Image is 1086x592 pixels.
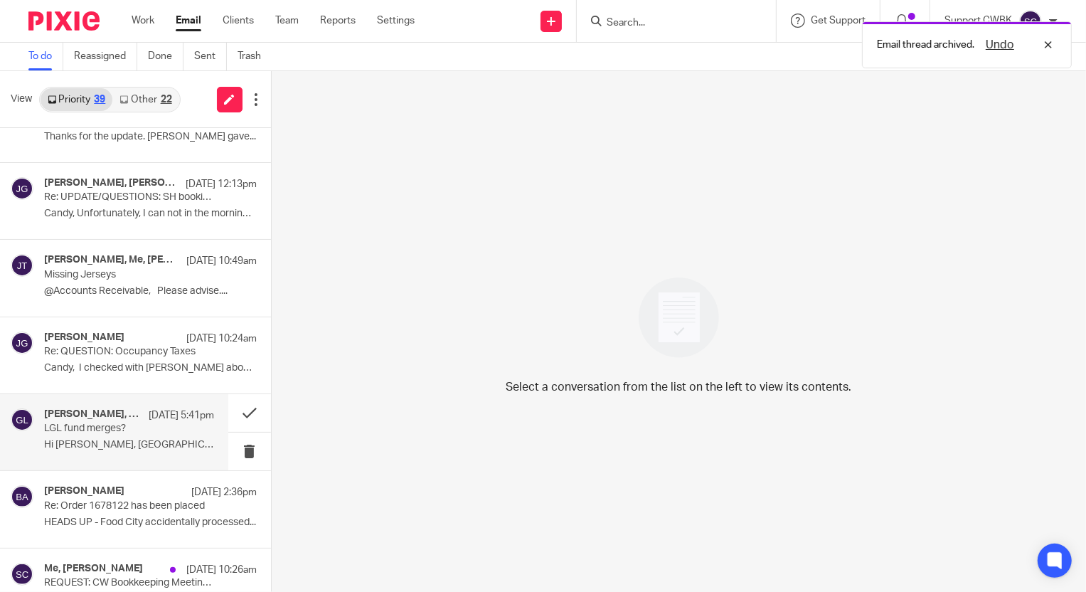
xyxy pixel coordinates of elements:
[44,285,257,297] p: @Accounts Receivable, Please advise....
[161,95,172,105] div: 22
[148,43,183,70] a: Done
[44,177,179,189] h4: [PERSON_NAME], [PERSON_NAME]
[112,88,179,111] a: Other22
[44,346,214,358] p: Re: QUESTION: Occupancy Taxes
[41,88,112,111] a: Priority39
[11,92,32,107] span: View
[981,36,1018,53] button: Undo
[11,485,33,508] img: svg%3E
[186,563,257,577] p: [DATE] 10:26am
[238,43,272,70] a: Trash
[11,177,33,200] img: svg%3E
[629,268,728,367] img: image
[11,408,33,431] img: svg%3E
[223,14,254,28] a: Clients
[377,14,415,28] a: Settings
[44,423,180,435] p: LGL fund merges?
[94,95,105,105] div: 39
[149,408,214,423] p: [DATE] 5:41pm
[132,14,154,28] a: Work
[44,439,214,451] p: Hi [PERSON_NAME], [GEOGRAPHIC_DATA]/[GEOGRAPHIC_DATA] should be the same...
[275,14,299,28] a: Team
[44,269,214,281] p: Missing Jerseys
[44,191,214,203] p: Re: UPDATE/QUESTIONS: SH bookings and tax filings
[74,43,137,70] a: Reassigned
[506,379,851,396] p: Select a conversation from the list on the left to view its contents.
[44,332,124,344] h4: [PERSON_NAME]
[191,485,257,499] p: [DATE] 2:36pm
[320,14,356,28] a: Reports
[44,577,214,589] p: REQUEST: CW Bookkeeping Meeting & Materials
[44,563,143,575] h4: Me, [PERSON_NAME]
[44,517,257,529] p: HEADS UP - Food City accidentally processed...
[44,362,257,374] p: Candy, I checked with [PERSON_NAME] about the...
[28,11,100,31] img: Pixie
[877,38,974,52] p: Email thread archived.
[194,43,227,70] a: Sent
[11,254,33,277] img: svg%3E
[186,177,257,191] p: [DATE] 12:13pm
[44,485,124,497] h4: [PERSON_NAME]
[28,43,63,70] a: To do
[11,563,33,586] img: svg%3E
[44,500,214,512] p: Re: Order 1678122 has been placed
[11,332,33,354] img: svg%3E
[44,254,179,266] h4: [PERSON_NAME], Me, [PERSON_NAME]
[186,332,257,346] p: [DATE] 10:24am
[1019,10,1042,33] img: svg%3E
[176,14,201,28] a: Email
[44,131,257,143] p: Thanks for the update. [PERSON_NAME] gave...
[44,208,257,220] p: Candy, Unfortunately, I can not in the morning....
[186,254,257,268] p: [DATE] 10:49am
[44,408,142,421] h4: [PERSON_NAME], Me, [PERSON_NAME] (@ITEM) Lent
